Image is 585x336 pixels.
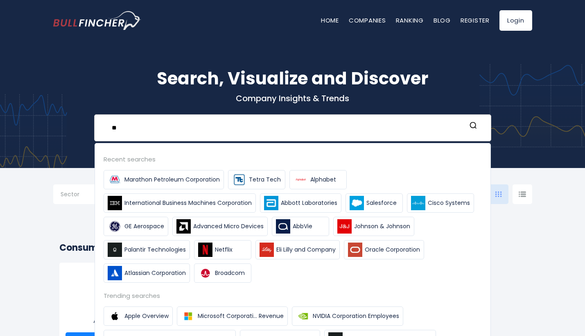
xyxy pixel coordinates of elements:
div: Recent searches [104,154,482,164]
span: Broadcom [215,269,245,277]
span: Netflix [215,245,233,254]
a: Marathon Petroleum Corporation [104,170,224,189]
span: International Business Machines Corporation [124,199,252,207]
img: Salesforce [350,196,364,210]
img: Oracle Corporation [348,243,362,257]
span: NVIDIA Corporation Employees [313,312,399,320]
img: AbbVie [276,219,290,234]
a: Go to homepage [53,11,141,30]
a: Home [321,16,339,25]
a: Eli Lilly and Company [255,240,340,259]
span: Oracle Corporation [365,245,420,254]
img: Marathon Petroleum Corporation [108,173,122,187]
img: Abbott Laboratories [264,196,278,210]
img: Johnson & Johnson [337,219,352,234]
a: Palantir Technologies [104,240,190,259]
img: icon-comp-list-view.svg [519,191,526,197]
img: Tetra Tech [232,173,246,187]
img: icon-comp-grid.svg [495,191,502,197]
a: Ranking [396,16,424,25]
a: Alphabet [289,170,347,189]
a: Cisco Systems [407,193,474,213]
a: AbbVie [272,217,329,236]
a: Register [461,16,490,25]
h1: Search, Visualize and Discover [53,66,532,91]
span: Palantir Technologies [124,245,186,254]
a: International Business Machines Corporation [104,193,256,213]
img: AAPL.png [86,275,119,308]
a: Atlassian Corporation [104,263,190,283]
a: Microsoft Corporati... Revenue [177,306,288,326]
span: Alphabet [310,175,336,184]
a: Login [499,10,532,31]
span: Johnson & Johnson [354,222,410,231]
a: Salesforce [346,193,403,213]
img: Netflix [198,243,212,257]
span: Eli Lilly and Company [276,245,336,254]
img: bullfincher logo [53,11,141,30]
span: Tetra Tech [249,175,281,184]
span: Atlassian Corporation [124,269,186,277]
a: GE Aerospace [104,217,168,236]
input: Selection [61,188,113,202]
h2: Consumer Electronics [59,241,526,254]
p: Apple [66,316,141,326]
img: Eli Lilly and Company [260,243,274,257]
a: Broadcom [194,263,251,283]
a: Tetra Tech [228,170,285,189]
img: Broadcom [198,266,212,280]
button: Search [468,121,479,132]
span: Microsoft Corporati... Revenue [198,312,284,320]
img: Alphabet [294,173,308,187]
p: Company Insights & Trends [53,93,532,104]
a: Oracle Corporation [344,240,424,259]
span: Sector [61,191,79,198]
img: GE Aerospace [108,219,122,234]
span: GE Aerospace [124,222,164,231]
span: AbbVie [293,222,312,231]
a: Netflix [194,240,251,259]
img: Cisco Systems [411,196,425,210]
span: Cisco Systems [428,199,470,207]
img: Atlassian Corporation [108,266,122,280]
a: Companies [349,16,386,25]
span: Salesforce [366,199,397,207]
span: Marathon Petroleum Corporation [124,175,220,184]
a: NVIDIA Corporation Employees [292,306,403,326]
a: Johnson & Johnson [333,217,414,236]
span: Abbott Laboratories [281,199,337,207]
span: Advanced Micro Devices [193,222,264,231]
a: Abbott Laboratories [260,193,341,213]
a: Blog [434,16,451,25]
img: International Business Machines Corporation [108,196,122,210]
a: Apple Overview [104,306,173,326]
div: Trending searches [104,291,482,300]
img: Advanced Micro Devices [176,219,191,234]
img: Palantir Technologies [108,243,122,257]
a: Advanced Micro Devices [172,217,268,236]
span: Apple Overview [124,312,169,320]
